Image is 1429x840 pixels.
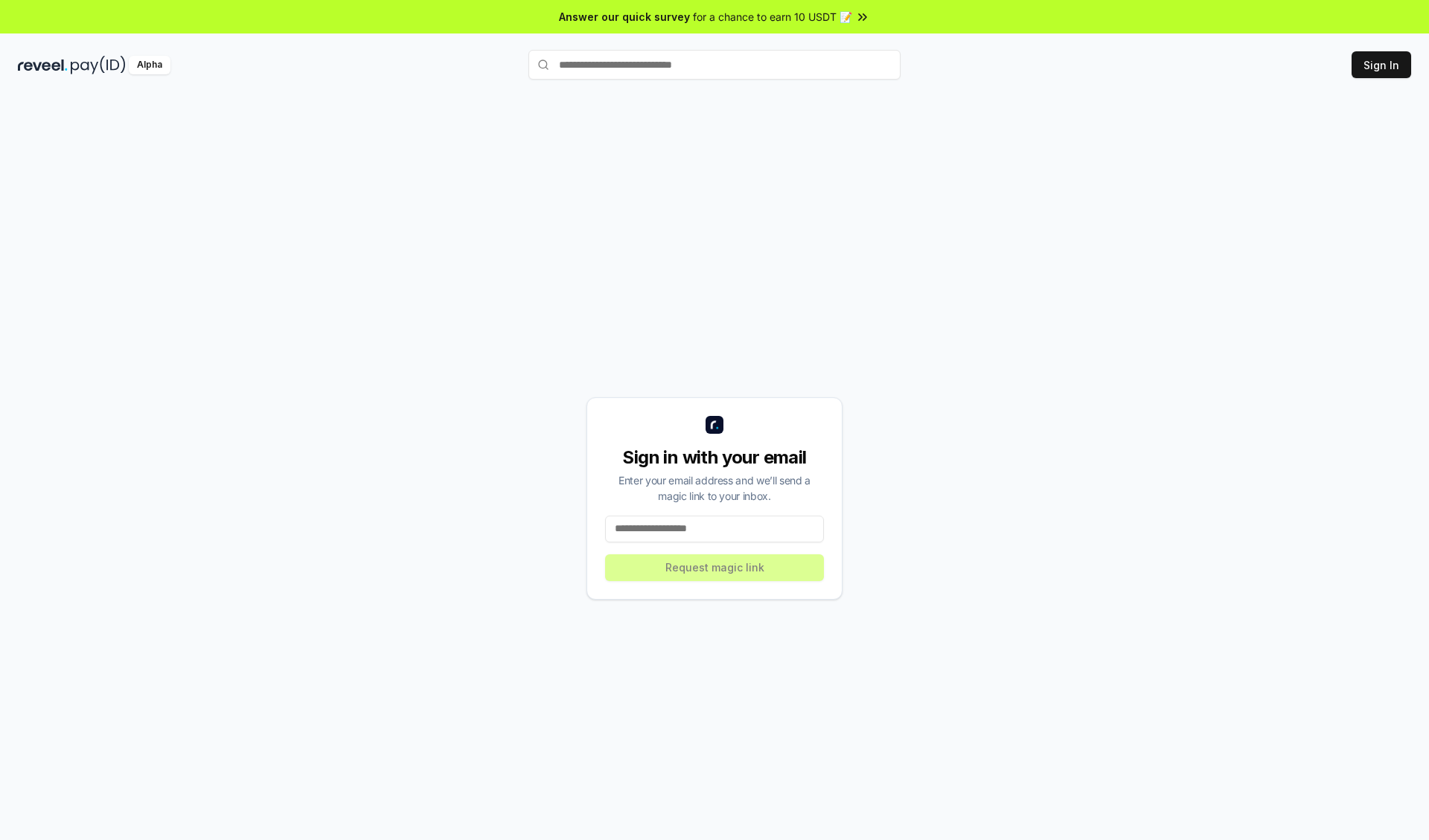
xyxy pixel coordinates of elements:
img: reveel_dark [18,56,68,74]
img: logo_small [706,416,723,434]
button: Sign In [1352,51,1411,78]
div: Enter your email address and we’ll send a magic link to your inbox. [605,472,824,504]
img: pay_id [71,56,126,74]
span: Answer our quick survey [559,9,690,25]
div: Alpha [129,56,170,74]
span: for a chance to earn 10 USDT 📝 [693,9,852,25]
div: Sign in with your email [605,446,824,469]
